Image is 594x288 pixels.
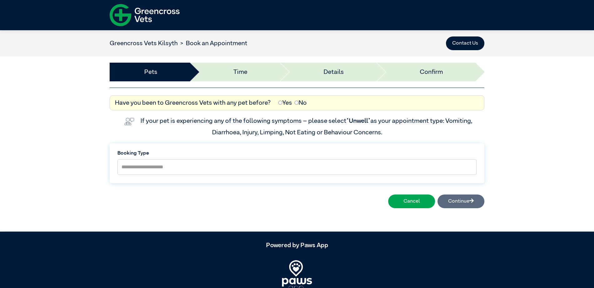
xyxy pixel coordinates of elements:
[115,98,271,108] label: Have you been to Greencross Vets with any pet before?
[178,39,247,48] li: Book an Appointment
[144,67,157,77] a: Pets
[388,194,435,208] button: Cancel
[122,115,137,128] img: vet
[278,101,282,105] input: Yes
[110,39,247,48] nav: breadcrumb
[110,40,178,46] a: Greencross Vets Kilsyth
[110,242,484,249] h5: Powered by Paws App
[117,150,477,157] label: Booking Type
[141,118,473,135] label: If your pet is experiencing any of the following symptoms – please select as your appointment typ...
[278,98,292,108] label: Yes
[446,36,484,50] button: Contact Us
[295,101,299,105] input: No
[295,98,307,108] label: No
[110,2,180,29] img: f-logo
[346,118,370,124] span: “Unwell”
